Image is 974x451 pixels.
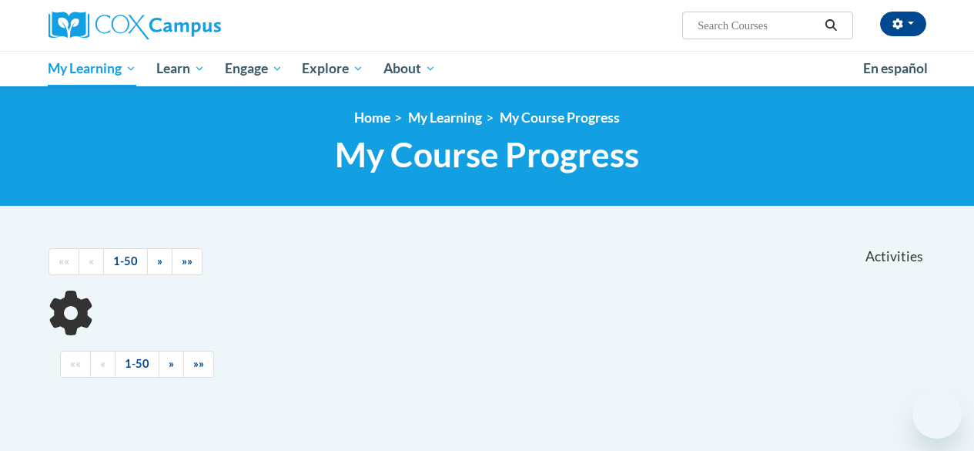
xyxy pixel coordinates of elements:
span: «« [70,357,81,370]
a: Next [147,248,172,275]
span: About [383,59,436,78]
iframe: Button to launch messaging window [912,389,962,439]
button: Account Settings [880,12,926,36]
a: Explore [292,51,373,86]
span: « [100,357,105,370]
span: My Course Progress [335,134,639,175]
a: Previous [90,351,115,378]
span: En español [863,60,928,76]
a: Begining [49,248,79,275]
a: 1-50 [115,351,159,378]
input: Search Courses [696,16,819,35]
a: End [172,248,202,275]
span: Activities [865,248,923,265]
a: Engage [215,51,293,86]
span: Explore [302,59,363,78]
a: Next [159,351,184,378]
span: « [89,254,94,268]
a: 1-50 [103,248,148,275]
a: Cox Campus [49,12,326,39]
span: »» [182,254,192,268]
div: Main menu [37,51,938,86]
span: Learn [156,59,205,78]
span: Engage [225,59,283,78]
span: » [157,254,162,268]
a: My Learning [408,109,482,126]
a: Previous [79,248,104,275]
span: My Learning [48,59,136,78]
a: My Course Progress [500,109,620,126]
span: » [169,357,174,370]
a: En español [853,52,938,85]
a: My Learning [38,51,147,86]
span: »» [193,357,204,370]
a: End [183,351,214,378]
button: Search [819,16,842,35]
a: Begining [60,351,91,378]
img: Cox Campus [49,12,221,39]
a: Home [354,109,390,126]
span: «« [59,254,69,268]
a: About [373,51,446,86]
a: Learn [146,51,215,86]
